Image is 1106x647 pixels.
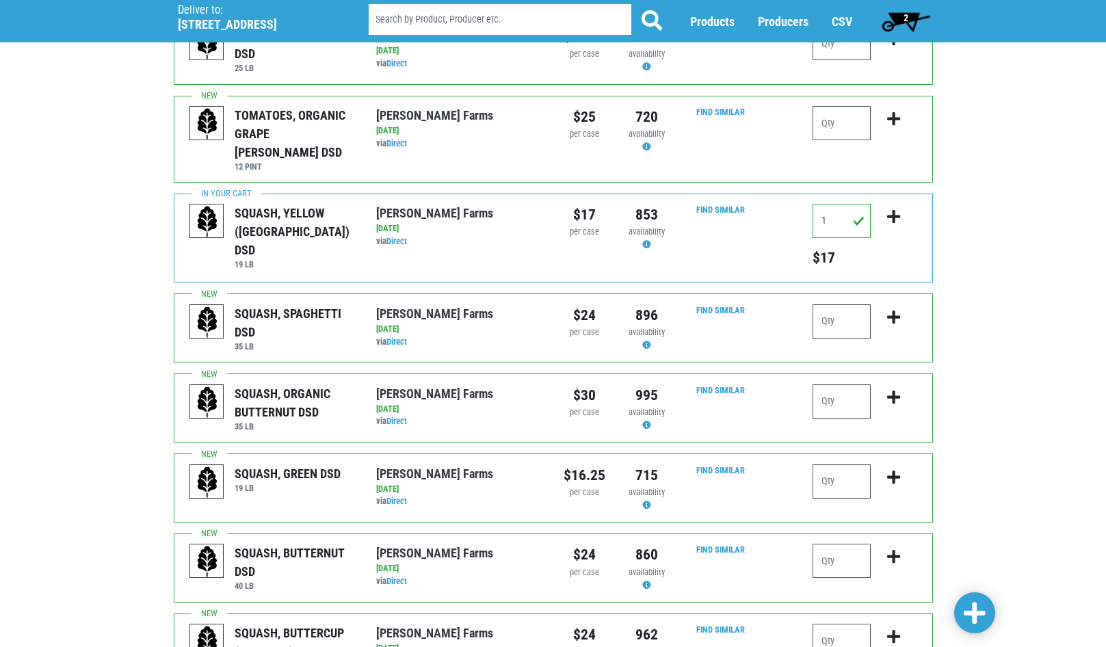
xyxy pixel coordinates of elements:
input: Qty [813,26,871,60]
div: [DATE] [376,124,542,137]
div: Availability may be subject to change. [626,226,668,252]
a: Find Similar [696,544,745,555]
div: [DATE] [376,403,542,416]
img: placeholder-variety-43d6402dacf2d531de610a020419775a.svg [190,465,224,499]
input: Qty [813,106,871,140]
a: Find Similar [696,465,745,475]
img: placeholder-variety-43d6402dacf2d531de610a020419775a.svg [190,305,224,339]
a: [PERSON_NAME] Farms [376,466,493,481]
a: Find Similar [696,204,745,215]
div: via [376,495,542,508]
input: Search by Product, Producer etc. [369,4,631,35]
div: 853 [626,204,668,226]
img: placeholder-variety-43d6402dacf2d531de610a020419775a.svg [190,107,224,141]
img: placeholder-variety-43d6402dacf2d531de610a020419775a.svg [190,27,224,61]
div: via [376,575,542,588]
h6: 25 LB [235,63,356,73]
a: Direct [386,496,407,506]
span: 2 [904,12,908,23]
input: Qty [813,544,871,578]
p: Deliver to: [178,3,334,17]
a: [PERSON_NAME] Farms [376,108,493,122]
h6: 35 LB [235,341,356,352]
span: availability [629,129,665,139]
span: availability [629,226,665,237]
input: Qty [813,304,871,339]
div: per case [564,566,605,579]
div: via [376,137,542,150]
div: 962 [626,624,668,646]
div: $24 [564,544,605,566]
div: SQUASH, ORGANIC BUTTERNUT DSD [235,384,356,421]
a: CSV [832,14,852,29]
a: Producers [758,14,808,29]
h6: 19 LB [235,483,341,493]
h6: 35 LB [235,421,356,432]
a: Find Similar [696,107,745,117]
input: Qty [813,384,871,419]
img: placeholder-variety-43d6402dacf2d531de610a020419775a.svg [190,385,224,419]
div: TOMATOES, PLUM USA DSD [235,26,356,63]
a: Find Similar [696,624,745,635]
div: $25 [564,106,605,128]
a: [PERSON_NAME] Farms [376,546,493,560]
a: Direct [386,416,407,426]
h6: 19 LB [235,259,356,269]
div: $24 [564,624,605,646]
a: Direct [386,576,407,586]
div: SQUASH, SPAGHETTI DSD [235,304,356,341]
div: 995 [626,384,668,406]
div: 715 [626,464,668,486]
div: via [376,235,542,248]
a: Direct [386,138,407,148]
div: per case [564,226,605,239]
h5: Total price [813,249,871,267]
span: availability [629,327,665,337]
span: availability [629,487,665,497]
input: Qty [813,204,871,238]
div: per case [564,128,605,141]
a: [PERSON_NAME] Farms [376,626,493,640]
div: SQUASH, YELLOW ([GEOGRAPHIC_DATA]) DSD [235,204,356,259]
div: per case [564,486,605,499]
div: via [376,415,542,428]
div: 896 [626,304,668,326]
a: [PERSON_NAME] Farms [376,386,493,401]
a: [PERSON_NAME] Farms [376,306,493,321]
span: availability [629,407,665,417]
div: $30 [564,384,605,406]
span: availability [629,49,665,59]
div: SQUASH, BUTTERNUT DSD [235,544,356,581]
a: Direct [386,58,407,68]
div: per case [564,406,605,419]
div: per case [564,326,605,339]
h6: 40 LB [235,581,356,591]
a: Products [690,14,735,29]
input: Qty [813,464,871,499]
a: Find Similar [696,385,745,395]
a: 2 [875,8,936,35]
div: per case [564,48,605,61]
img: placeholder-variety-43d6402dacf2d531de610a020419775a.svg [190,204,224,239]
div: [DATE] [376,222,542,235]
a: Direct [386,236,407,246]
img: placeholder-variety-43d6402dacf2d531de610a020419775a.svg [190,544,224,579]
div: via [376,336,542,349]
div: SQUASH, GREEN DSD [235,464,341,483]
div: [DATE] [376,44,542,57]
a: Direct [386,336,407,347]
div: $16.25 [564,464,605,486]
div: [DATE] [376,562,542,575]
span: availability [629,567,665,577]
div: [DATE] [376,483,542,496]
div: TOMATOES, ORGANIC GRAPE [PERSON_NAME] DSD [235,106,356,161]
div: 720 [626,106,668,128]
a: [PERSON_NAME] Farms [376,206,493,220]
div: $24 [564,304,605,326]
div: [DATE] [376,323,542,336]
h6: 12 PINT [235,161,356,172]
div: $17 [564,204,605,226]
div: 860 [626,544,668,566]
